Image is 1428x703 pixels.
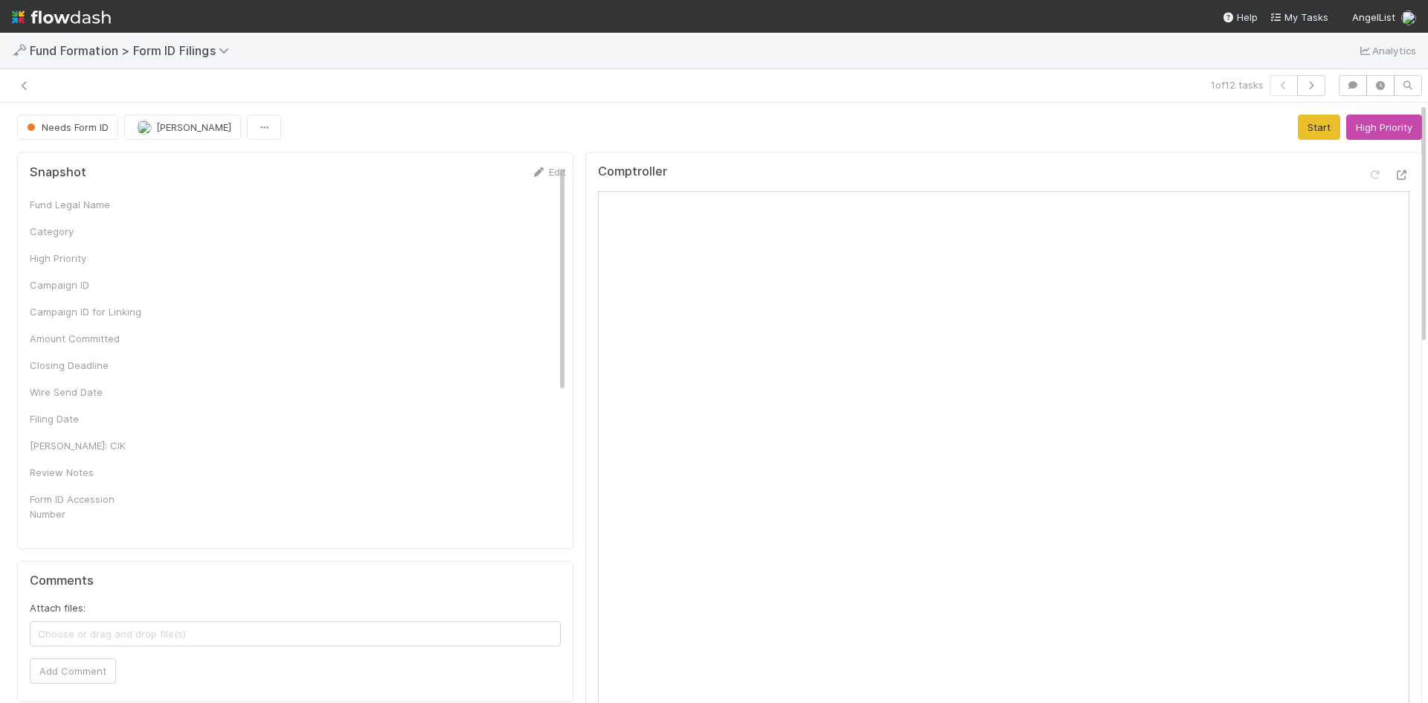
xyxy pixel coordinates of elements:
div: Review Notes [30,465,141,480]
button: Needs Form ID [17,115,118,140]
a: My Tasks [1270,10,1328,25]
label: Attach files: [30,600,86,615]
div: Form ID Accession Number [30,492,141,521]
div: Resolution Notes [30,533,141,548]
div: Wire Send Date [30,385,141,399]
div: [PERSON_NAME]: CIK [30,438,141,453]
a: Analytics [1357,42,1416,60]
div: Category [30,224,141,239]
span: Choose or drag and drop file(s) [30,622,560,646]
h5: Comptroller [598,164,667,179]
div: Closing Deadline [30,358,141,373]
div: Filing Date [30,411,141,426]
img: avatar_99e80e95-8f0d-4917-ae3c-b5dad577a2b5.png [1401,10,1416,25]
span: My Tasks [1270,11,1328,23]
img: logo-inverted-e16ddd16eac7371096b0.svg [12,4,111,30]
span: Needs Form ID [24,121,109,133]
button: Add Comment [30,658,116,684]
button: High Priority [1346,115,1422,140]
span: [PERSON_NAME] [156,121,231,133]
span: AngelList [1352,11,1395,23]
div: Help [1222,10,1258,25]
img: avatar_99e80e95-8f0d-4917-ae3c-b5dad577a2b5.png [137,120,152,135]
div: Amount Committed [30,331,141,346]
button: [PERSON_NAME] [124,115,241,140]
h5: Comments [30,574,561,588]
div: Campaign ID for Linking [30,304,141,319]
h5: Snapshot [30,165,86,180]
div: Fund Legal Name [30,197,141,212]
div: Campaign ID [30,277,141,292]
a: Edit [531,166,566,178]
button: Start [1298,115,1340,140]
span: 1 of 12 tasks [1211,77,1264,92]
span: 🗝️ [12,44,27,57]
div: High Priority [30,251,141,266]
span: Fund Formation > Form ID Filings [30,43,237,58]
